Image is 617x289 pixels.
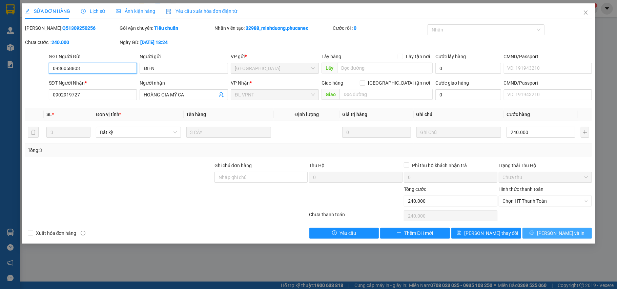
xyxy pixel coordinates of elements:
span: Xuất hóa đơn hàng [33,229,79,237]
span: Lấy [322,63,337,73]
span: Định lượng [295,112,319,117]
label: Hình thức thanh toán [499,186,544,192]
span: [GEOGRAPHIC_DATA] tận nơi [365,79,433,87]
b: Tiêu chuẩn [154,25,178,31]
span: Tổng cước [404,186,426,192]
button: plusThêm ĐH mới [380,228,450,239]
label: Cước giao hàng [435,80,469,86]
span: SL [46,112,52,117]
div: SĐT Người Nhận [49,79,137,87]
button: delete [28,127,39,138]
div: Tổng: 3 [28,147,239,154]
input: Cước lấy hàng [435,63,501,74]
div: CMND/Passport [504,79,592,87]
span: Giao hàng [322,80,343,86]
div: Cước rồi : [333,24,426,32]
span: Lịch sử [81,8,105,14]
input: Dọc đường [337,63,433,73]
b: Q51309250256 [62,25,96,31]
span: picture [116,9,121,14]
span: printer [530,230,534,236]
button: printer[PERSON_NAME] và In [522,228,592,239]
span: ĐL Quận 5 [235,63,315,73]
div: Chưa cước : [25,39,119,46]
span: Lấy tận nơi [403,53,433,60]
label: Cước lấy hàng [435,54,466,59]
b: [DATE] 18:24 [140,40,168,45]
span: Thêm ĐH mới [404,229,433,237]
button: Close [576,3,595,22]
input: Dọc đường [340,89,433,100]
span: plus [397,230,402,236]
span: Tên hàng [186,112,206,117]
div: [PERSON_NAME]: [25,24,119,32]
span: Ảnh kiện hàng [116,8,155,14]
button: save[PERSON_NAME] thay đổi [451,228,521,239]
span: ĐL VPNT [235,90,315,100]
input: VD: Bàn, Ghế [186,127,271,138]
span: Phí thu hộ khách nhận trả [409,162,470,169]
span: Chưa thu [503,172,588,182]
input: Ghi Chú [416,127,501,138]
span: Chọn HT Thanh Toán [503,196,588,206]
div: Gói vận chuyển: [120,24,213,32]
th: Ghi chú [414,108,504,121]
span: Giao [322,89,340,100]
span: Cước hàng [507,112,530,117]
span: clock-circle [81,9,86,14]
div: Người gửi [140,53,228,60]
div: Trạng thái Thu Hộ [499,162,592,169]
span: info-circle [81,231,85,236]
span: Thu Hộ [309,163,325,168]
span: [PERSON_NAME] thay đổi [464,229,518,237]
button: exclamation-circleYêu cầu [309,228,379,239]
span: Bất kỳ [100,127,177,137]
div: VP gửi [231,53,319,60]
span: Lấy hàng [322,54,341,59]
input: Cước giao hàng [435,89,501,100]
span: Giá trị hàng [342,112,367,117]
b: 32988_minhduong.phucanex [246,25,308,31]
span: VP Nhận [231,80,250,86]
img: icon [166,9,171,14]
button: plus [581,127,590,138]
span: exclamation-circle [332,230,337,236]
div: Người nhận [140,79,228,87]
span: Đơn vị tính [96,112,121,117]
label: Ghi chú đơn hàng [214,163,252,168]
div: CMND/Passport [504,53,592,60]
div: SĐT Người Gửi [49,53,137,60]
div: Ngày GD: [120,39,213,46]
b: 240.000 [52,40,69,45]
span: edit [25,9,30,14]
span: SỬA ĐƠN HÀNG [25,8,70,14]
input: Ghi chú đơn hàng [214,172,308,183]
span: user-add [219,92,224,97]
span: Yêu cầu xuất hóa đơn điện tử [166,8,238,14]
div: Nhân viên tạo: [214,24,331,32]
span: Yêu cầu [340,229,356,237]
span: [PERSON_NAME] và In [537,229,584,237]
input: 0 [342,127,411,138]
b: 0 [354,25,356,31]
span: close [583,10,589,15]
div: Chưa thanh toán [308,211,403,223]
span: save [457,230,461,236]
